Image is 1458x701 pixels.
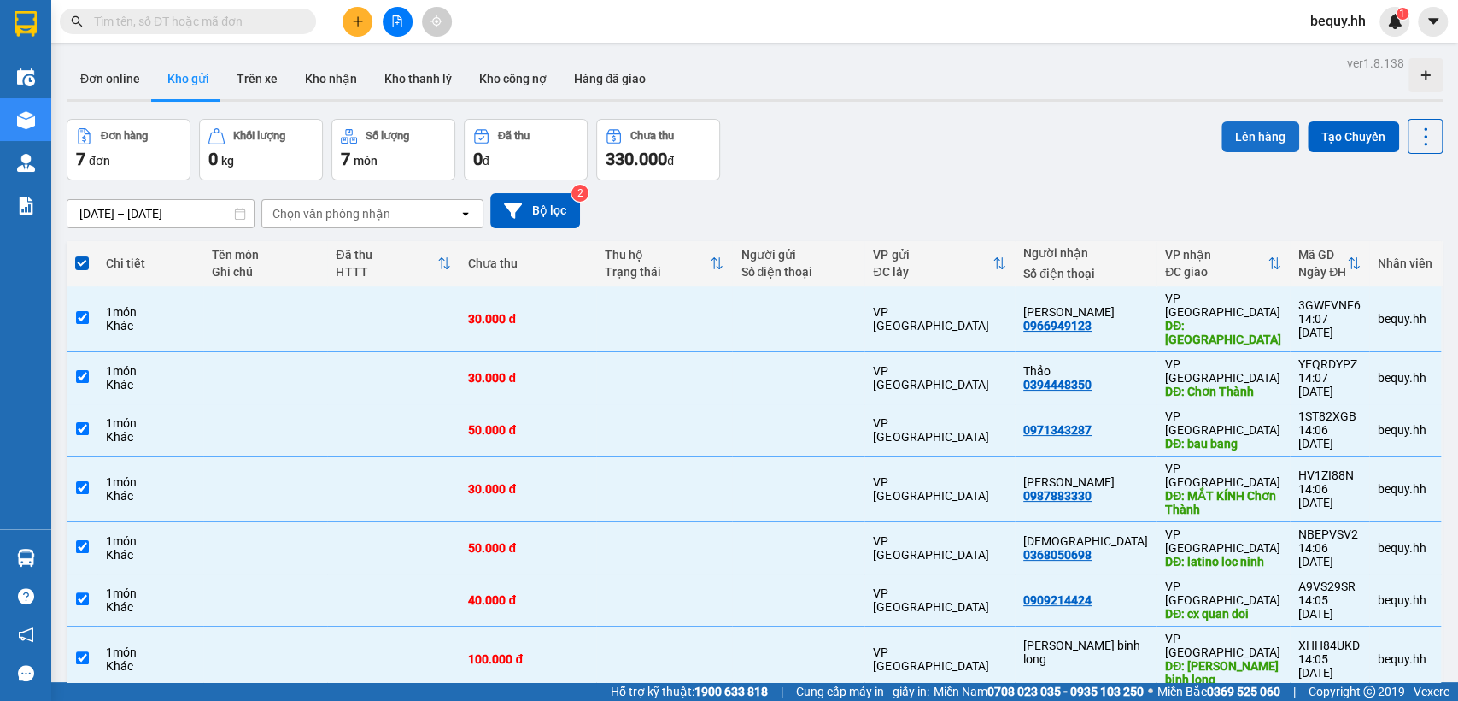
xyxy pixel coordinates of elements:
div: 14:06 [DATE] [1298,423,1361,451]
button: Chưa thu330.000đ [596,119,720,180]
div: Đơn hàng [101,130,148,142]
button: Lên hàng [1221,121,1299,152]
span: Miền Nam [934,682,1144,701]
div: 1 món [106,475,195,489]
div: DĐ: MẮT KÍNH Chơn Thành [1165,489,1281,516]
img: solution-icon [17,197,35,215]
div: VP gửi [873,248,992,262]
div: bequy.hh [1378,423,1432,437]
span: | [1293,682,1296,701]
div: YEQRDYPZ [1298,357,1361,371]
div: VP [GEOGRAPHIC_DATA] [1165,409,1281,437]
div: bequy.hh [1378,593,1432,607]
div: Khác [106,319,195,333]
div: Thảo [1023,364,1148,378]
div: VP [GEOGRAPHIC_DATA] [1165,292,1281,319]
div: 100.000 đ [468,652,588,666]
div: 40.000 đ [468,593,588,607]
span: notification [18,627,34,643]
div: 0987883330 [1023,489,1092,503]
div: bequy.hh [1378,312,1432,326]
div: 50.000 đ [468,423,588,437]
span: 0 [208,149,218,169]
img: icon-new-feature [1387,14,1402,29]
button: caret-down [1418,7,1448,37]
span: đ [667,154,674,168]
div: 0971343287 [1023,423,1092,437]
img: warehouse-icon [17,154,35,172]
img: warehouse-icon [17,549,35,567]
div: DĐ: latino loc ninh [1165,555,1281,568]
div: Chi tiết [106,256,195,270]
button: Kho gửi [154,58,223,99]
span: question-circle [18,588,34,604]
div: 1 món [106,305,195,319]
div: VP [GEOGRAPHIC_DATA] [873,534,1006,562]
input: Select a date range. [67,200,254,227]
span: 7 [341,149,350,169]
div: ĐC lấy [873,265,992,279]
span: đ [483,154,489,168]
div: VP [GEOGRAPHIC_DATA] [1165,632,1281,659]
div: 1 món [106,534,195,548]
div: Ghi chú [212,265,319,279]
div: VP [GEOGRAPHIC_DATA] [873,305,1006,333]
span: Miền Bắc [1157,682,1280,701]
div: 50.000 đ [468,541,588,555]
div: 14:05 [DATE] [1298,652,1361,680]
button: Kho nhận [291,58,371,99]
div: Chưa thu [630,130,674,142]
strong: 1900 633 818 [694,685,768,698]
button: Đơn hàng7đơn [67,119,190,180]
span: | [781,682,783,701]
div: ver 1.8.138 [1347,54,1404,73]
div: 30.000 đ [468,371,588,385]
div: VP [GEOGRAPHIC_DATA] [873,364,1006,392]
div: DĐ: Lộc Ninh [1165,319,1281,346]
strong: 0369 525 060 [1207,685,1280,698]
div: Khác [106,489,195,503]
div: DĐ: cx quan doi [1165,607,1281,621]
div: 30.000 đ [468,312,588,326]
span: Hỗ trợ kỹ thuật: [611,682,768,701]
div: Số điện thoại [741,265,856,279]
div: bequy.hh [1378,371,1432,385]
span: message [18,665,34,681]
div: bequy.hh [1378,652,1432,666]
span: Cung cấp máy in - giấy in: [796,682,929,701]
th: Toggle SortBy [1290,241,1369,286]
div: qin qin binh long [1023,639,1148,666]
div: DĐ: qin qin binh long [1165,659,1281,686]
button: plus [343,7,372,37]
div: NBEPVSV2 [1298,527,1361,541]
div: 1ST82XGB [1298,409,1361,423]
span: aim [430,15,442,27]
div: Khác [106,548,195,562]
div: Nhân viên [1378,256,1432,270]
div: VP [GEOGRAPHIC_DATA] [873,645,1006,673]
span: ⚪️ [1148,688,1153,695]
svg: open [459,207,472,221]
sup: 1 [1397,8,1408,20]
button: Số lượng7món [331,119,455,180]
div: Khác [106,659,195,673]
div: VP [GEOGRAPHIC_DATA] [1165,527,1281,555]
div: Người nhận [1023,246,1148,260]
button: Tạo Chuyến [1308,121,1399,152]
button: file-add [383,7,413,37]
div: 1 món [106,364,195,378]
div: 14:07 [DATE] [1298,371,1361,398]
strong: 0708 023 035 - 0935 103 250 [987,685,1144,698]
span: món [354,154,378,168]
span: kg [221,154,234,168]
div: VP [GEOGRAPHIC_DATA] [1165,580,1281,607]
div: Hương Uyên [1023,475,1148,489]
div: 0394448350 [1023,378,1092,392]
div: 14:06 [DATE] [1298,482,1361,510]
sup: 2 [571,185,588,202]
img: logo-vxr [15,11,37,37]
button: Khối lượng0kg [199,119,323,180]
div: VP [GEOGRAPHIC_DATA] [1165,462,1281,489]
button: Đơn online [67,58,154,99]
div: 0966949123 [1023,319,1092,333]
